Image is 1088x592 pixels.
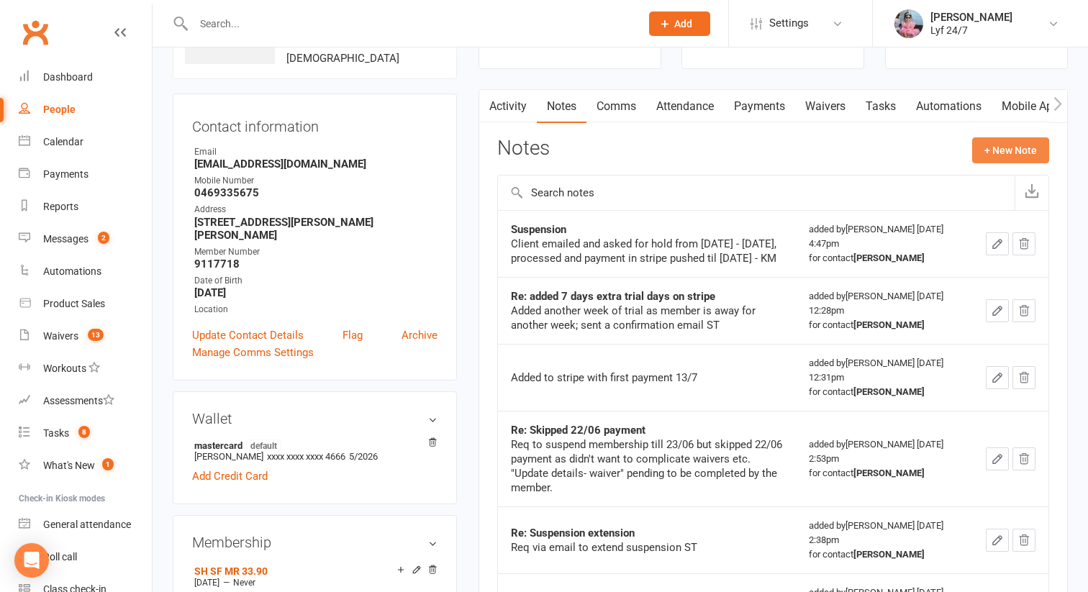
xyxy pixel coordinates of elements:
[194,186,438,199] strong: 0469335675
[724,90,795,123] a: Payments
[14,543,49,578] div: Open Intercom Messenger
[19,450,152,482] a: What's New1
[809,385,960,399] div: for contact
[43,265,101,277] div: Automations
[194,303,438,317] div: Location
[43,233,89,245] div: Messages
[769,7,809,40] span: Settings
[43,104,76,115] div: People
[78,426,90,438] span: 8
[267,451,345,462] span: xxxx xxxx xxxx 4666
[894,9,923,38] img: thumb_image1747747990.png
[192,344,314,361] a: Manage Comms Settings
[586,90,646,123] a: Comms
[809,437,960,481] div: added by [PERSON_NAME] [DATE] 2:53pm
[246,440,281,451] span: default
[19,191,152,223] a: Reports
[43,330,78,342] div: Waivers
[192,437,438,464] li: [PERSON_NAME]
[194,565,268,577] a: SH SF MR 33.90
[930,11,1012,24] div: [PERSON_NAME]
[992,90,1069,123] a: Mobile App
[809,519,960,562] div: added by [PERSON_NAME] [DATE] 2:38pm
[43,460,95,471] div: What's New
[853,549,925,560] strong: [PERSON_NAME]
[809,318,960,332] div: for contact
[853,252,925,263] strong: [PERSON_NAME]
[511,437,783,495] div: Req to suspend membership till 23/06 but skipped 22/06 payment as didn't want to complicate waive...
[19,385,152,417] a: Assessments
[19,509,152,541] a: General attendance kiosk mode
[646,90,724,123] a: Attendance
[940,38,1013,50] a: view attendance
[194,216,438,242] strong: [STREET_ADDRESS][PERSON_NAME][PERSON_NAME]
[19,255,152,288] a: Automations
[43,298,105,309] div: Product Sales
[43,136,83,147] div: Calendar
[511,304,783,332] div: Added another week of trial as member is away for another week; sent a confirmation email ST
[795,90,856,123] a: Waivers
[906,90,992,123] a: Automations
[43,168,89,180] div: Payments
[649,12,710,36] button: Add
[194,245,438,259] div: Member Number
[192,113,438,135] h3: Contact information
[349,451,378,462] span: 5/2026
[43,71,93,83] div: Dashboard
[191,577,438,588] div: —
[674,18,692,29] span: Add
[286,52,399,65] span: [DEMOGRAPHIC_DATA]
[972,137,1049,163] button: + New Note
[402,327,438,344] a: Archive
[192,534,438,550] h3: Membership
[192,327,304,344] a: Update Contact Details
[194,258,438,270] strong: 9117718
[194,286,438,299] strong: [DATE]
[102,458,114,470] span: 1
[511,370,783,385] div: Added to stripe with first payment 13/7
[809,356,960,399] div: added by [PERSON_NAME] [DATE] 12:31pm
[511,237,783,265] div: Client emailed and asked for hold from [DATE] - [DATE], processed and payment in stripe pushed ti...
[19,417,152,450] a: Tasks 8
[194,145,438,159] div: Email
[19,223,152,255] a: Messages 2
[479,90,537,123] a: Activity
[19,541,152,573] a: Roll call
[17,14,53,50] a: Clubworx
[853,468,925,478] strong: [PERSON_NAME]
[233,578,255,588] span: Never
[853,319,925,330] strong: [PERSON_NAME]
[19,320,152,352] a: Waivers 13
[498,176,1015,210] input: Search notes
[537,90,586,123] a: Notes
[511,424,645,437] strong: Re: Skipped 22/06 payment
[43,395,114,406] div: Assessments
[192,468,268,485] a: Add Credit Card
[19,288,152,320] a: Product Sales
[853,386,925,397] strong: [PERSON_NAME]
[43,551,77,563] div: Roll call
[809,547,960,562] div: for contact
[43,519,131,530] div: General attendance
[43,363,86,374] div: Workouts
[88,329,104,341] span: 13
[192,411,438,427] h3: Wallet
[511,540,783,555] div: Req via email to extend suspension ST
[19,352,152,385] a: Workouts
[511,290,715,303] strong: Re: added 7 days extra trial days on stripe
[194,440,430,451] strong: mastercard
[809,251,960,265] div: for contact
[497,137,550,163] h3: Notes
[809,466,960,481] div: for contact
[43,201,78,212] div: Reports
[194,203,438,217] div: Address
[194,578,219,588] span: [DATE]
[19,126,152,158] a: Calendar
[19,94,152,126] a: People
[511,527,635,539] strong: Re: Suspension extension
[511,223,566,236] strong: Suspension
[809,289,960,332] div: added by [PERSON_NAME] [DATE] 12:28pm
[19,61,152,94] a: Dashboard
[194,274,438,288] div: Date of Birth
[19,158,152,191] a: Payments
